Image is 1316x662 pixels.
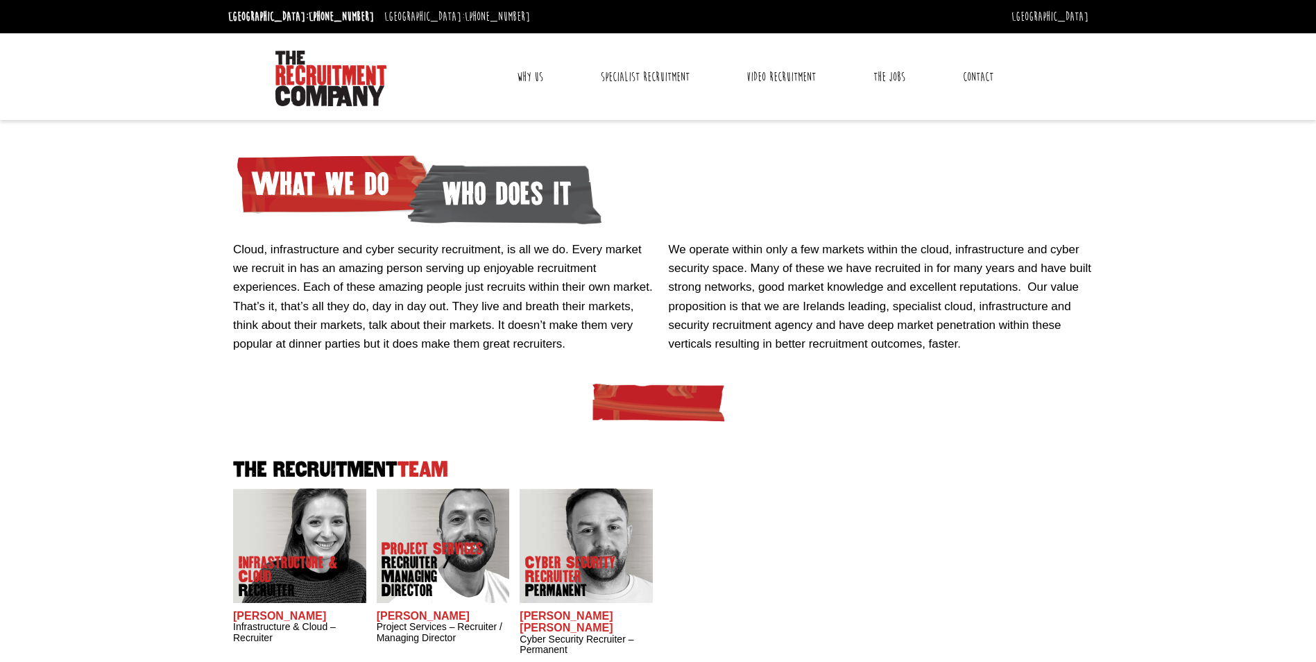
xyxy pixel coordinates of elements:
a: Contact [952,60,1004,94]
li: [GEOGRAPHIC_DATA]: [225,6,377,28]
p: We operate within only a few markets within the cloud, infrastructure and cyber security space. M... [669,240,1094,353]
span: Recruiter [239,584,350,597]
img: Sara O'Toole does Infrastructure & Cloud Recruiter [233,489,366,603]
a: Specialist Recruitment [590,60,700,94]
p: Infrastructure & Cloud [239,556,350,597]
h2: [PERSON_NAME] [233,610,366,622]
li: [GEOGRAPHIC_DATA]: [381,6,533,28]
img: John James Baird does Cyber Security Recruiter Permanent [520,489,653,603]
p: Cyber Security Recruiter [525,556,636,597]
h3: Cyber Security Recruiter – Permanent [520,634,653,656]
h3: Infrastructure & Cloud – Recruiter [233,622,366,643]
p: Cloud, infrastructure and cyber security recruitment, is all we do. Every market we recruit in ha... [233,240,658,353]
h2: [PERSON_NAME] [PERSON_NAME] [520,610,653,634]
h2: The Recruitment [228,459,1088,481]
a: The Jobs [863,60,916,94]
a: Why Us [506,60,554,94]
span: Permanent [525,584,636,597]
p: Project Services [382,542,493,597]
h2: [PERSON_NAME] [377,610,510,622]
a: [PHONE_NUMBER] [465,9,530,24]
img: The Recruitment Company [275,51,386,106]
a: [GEOGRAPHIC_DATA] [1011,9,1088,24]
img: Chris Pelow's our Project Services Recruiter / Managing Director [376,489,509,603]
span: Recruiter / Managing Director [382,556,493,597]
span: Team [398,458,448,481]
h3: Project Services – Recruiter / Managing Director [377,622,510,643]
a: Video Recruitment [736,60,826,94]
a: [PHONE_NUMBER] [309,9,374,24]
